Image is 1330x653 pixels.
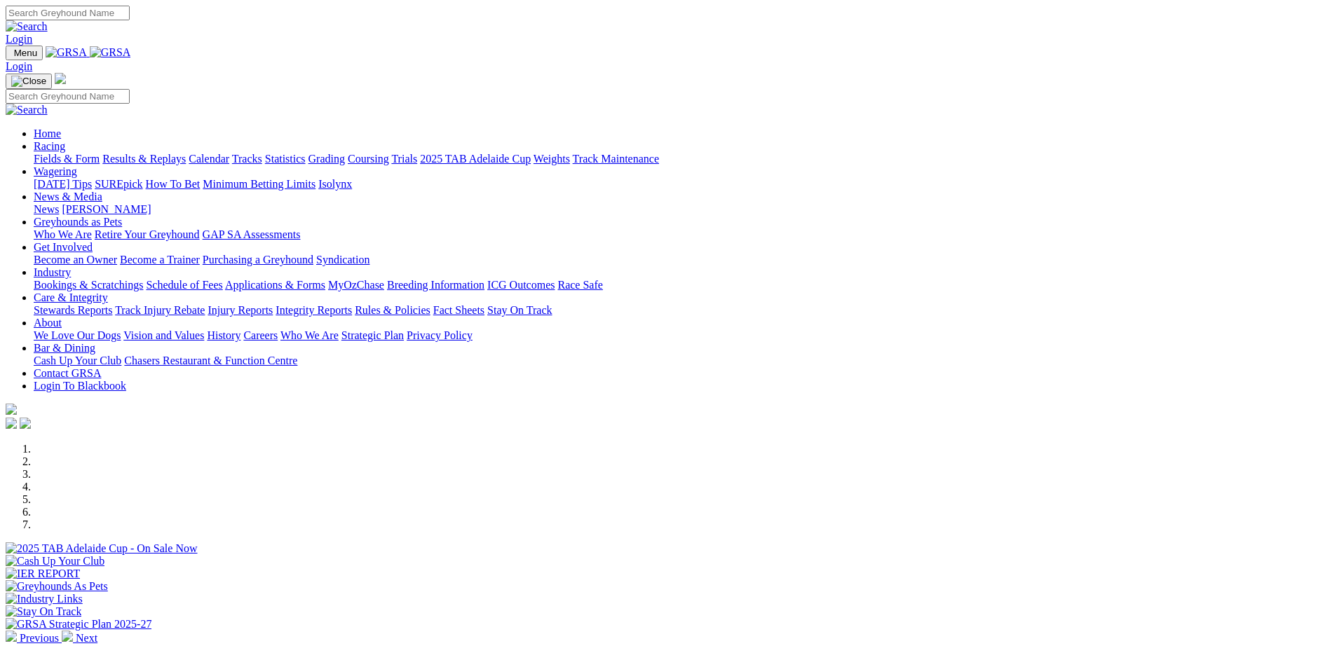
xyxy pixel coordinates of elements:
[203,254,313,266] a: Purchasing a Greyhound
[20,632,59,644] span: Previous
[6,418,17,429] img: facebook.svg
[265,153,306,165] a: Statistics
[318,178,352,190] a: Isolynx
[34,165,77,177] a: Wagering
[6,60,32,72] a: Login
[6,542,198,555] img: 2025 TAB Adelaide Cup - On Sale Now
[6,20,48,33] img: Search
[34,228,92,240] a: Who We Are
[102,153,186,165] a: Results & Replays
[420,153,531,165] a: 2025 TAB Adelaide Cup
[123,329,204,341] a: Vision and Values
[34,279,1324,291] div: Industry
[232,153,262,165] a: Tracks
[34,203,59,215] a: News
[34,342,95,354] a: Bar & Dining
[276,304,352,316] a: Integrity Reports
[6,632,62,644] a: Previous
[90,46,131,59] img: GRSA
[189,153,229,165] a: Calendar
[316,254,369,266] a: Syndication
[573,153,659,165] a: Track Maintenance
[34,178,1324,191] div: Wagering
[115,304,205,316] a: Track Injury Rebate
[34,241,93,253] a: Get Involved
[20,418,31,429] img: twitter.svg
[6,6,130,20] input: Search
[62,203,151,215] a: [PERSON_NAME]
[6,605,81,618] img: Stay On Track
[6,593,83,605] img: Industry Links
[348,153,389,165] a: Coursing
[6,33,32,45] a: Login
[34,367,101,379] a: Contact GRSA
[6,404,17,415] img: logo-grsa-white.png
[76,632,97,644] span: Next
[34,291,108,303] a: Care & Integrity
[34,191,102,202] a: News & Media
[207,329,240,341] a: History
[34,216,122,228] a: Greyhounds as Pets
[14,48,37,58] span: Menu
[62,631,73,642] img: chevron-right-pager-white.svg
[225,279,325,291] a: Applications & Forms
[62,632,97,644] a: Next
[55,73,66,84] img: logo-grsa-white.png
[34,304,112,316] a: Stewards Reports
[6,46,43,60] button: Toggle navigation
[243,329,278,341] a: Careers
[6,631,17,642] img: chevron-left-pager-white.svg
[328,279,384,291] a: MyOzChase
[95,178,142,190] a: SUREpick
[341,329,404,341] a: Strategic Plan
[6,618,151,631] img: GRSA Strategic Plan 2025-27
[6,104,48,116] img: Search
[407,329,473,341] a: Privacy Policy
[208,304,273,316] a: Injury Reports
[34,317,62,329] a: About
[203,228,301,240] a: GAP SA Assessments
[34,355,121,366] a: Cash Up Your Club
[391,153,417,165] a: Trials
[34,153,1324,165] div: Racing
[433,304,484,316] a: Fact Sheets
[534,153,570,165] a: Weights
[34,380,126,392] a: Login To Blackbook
[203,178,315,190] a: Minimum Betting Limits
[124,355,297,366] a: Chasers Restaurant & Function Centre
[34,279,143,291] a: Bookings & Scratchings
[34,266,71,278] a: Industry
[6,580,108,593] img: Greyhounds As Pets
[146,178,201,190] a: How To Bet
[34,329,121,341] a: We Love Our Dogs
[308,153,345,165] a: Grading
[34,329,1324,342] div: About
[146,279,222,291] a: Schedule of Fees
[487,279,555,291] a: ICG Outcomes
[34,304,1324,317] div: Care & Integrity
[355,304,430,316] a: Rules & Policies
[95,228,200,240] a: Retire Your Greyhound
[487,304,552,316] a: Stay On Track
[34,355,1324,367] div: Bar & Dining
[120,254,200,266] a: Become a Trainer
[34,153,100,165] a: Fields & Form
[387,279,484,291] a: Breeding Information
[557,279,602,291] a: Race Safe
[6,89,130,104] input: Search
[6,555,104,568] img: Cash Up Your Club
[46,46,87,59] img: GRSA
[34,203,1324,216] div: News & Media
[6,568,80,580] img: IER REPORT
[34,254,1324,266] div: Get Involved
[11,76,46,87] img: Close
[34,228,1324,241] div: Greyhounds as Pets
[34,128,61,139] a: Home
[280,329,339,341] a: Who We Are
[6,74,52,89] button: Toggle navigation
[34,178,92,190] a: [DATE] Tips
[34,140,65,152] a: Racing
[34,254,117,266] a: Become an Owner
